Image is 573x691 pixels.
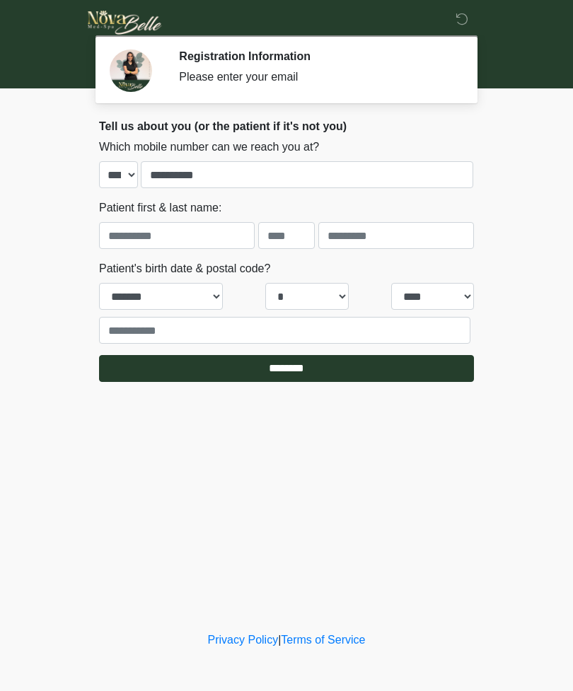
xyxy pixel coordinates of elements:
img: Novabelle medspa Logo [85,11,165,35]
a: Privacy Policy [208,634,279,646]
label: Patient first & last name: [99,199,221,216]
div: Please enter your email [179,69,453,86]
h2: Registration Information [179,50,453,63]
label: Patient's birth date & postal code? [99,260,270,277]
a: | [278,634,281,646]
a: Terms of Service [281,634,365,646]
h2: Tell us about you (or the patient if it's not you) [99,120,474,133]
label: Which mobile number can we reach you at? [99,139,319,156]
img: Agent Avatar [110,50,152,92]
